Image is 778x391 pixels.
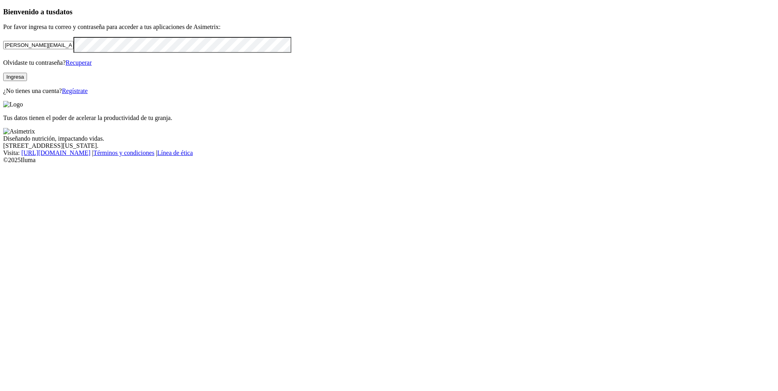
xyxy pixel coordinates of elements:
[3,87,775,95] p: ¿No tienes una cuenta?
[3,23,775,31] p: Por favor ingresa tu correo y contraseña para acceder a tus aplicaciones de Asimetrix:
[157,149,193,156] a: Línea de ética
[62,87,88,94] a: Regístrate
[3,73,27,81] button: Ingresa
[3,149,775,157] div: Visita : | |
[93,149,154,156] a: Términos y condiciones
[3,142,775,149] div: [STREET_ADDRESS][US_STATE].
[65,59,92,66] a: Recuperar
[3,41,73,49] input: Tu correo
[3,135,775,142] div: Diseñando nutrición, impactando vidas.
[3,114,775,122] p: Tus datos tienen el poder de acelerar la productividad de tu granja.
[3,157,775,164] div: © 2025 Iluma
[3,59,775,66] p: Olvidaste tu contraseña?
[3,128,35,135] img: Asimetrix
[3,8,775,16] h3: Bienvenido a tus
[21,149,91,156] a: [URL][DOMAIN_NAME]
[3,101,23,108] img: Logo
[56,8,73,16] span: datos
